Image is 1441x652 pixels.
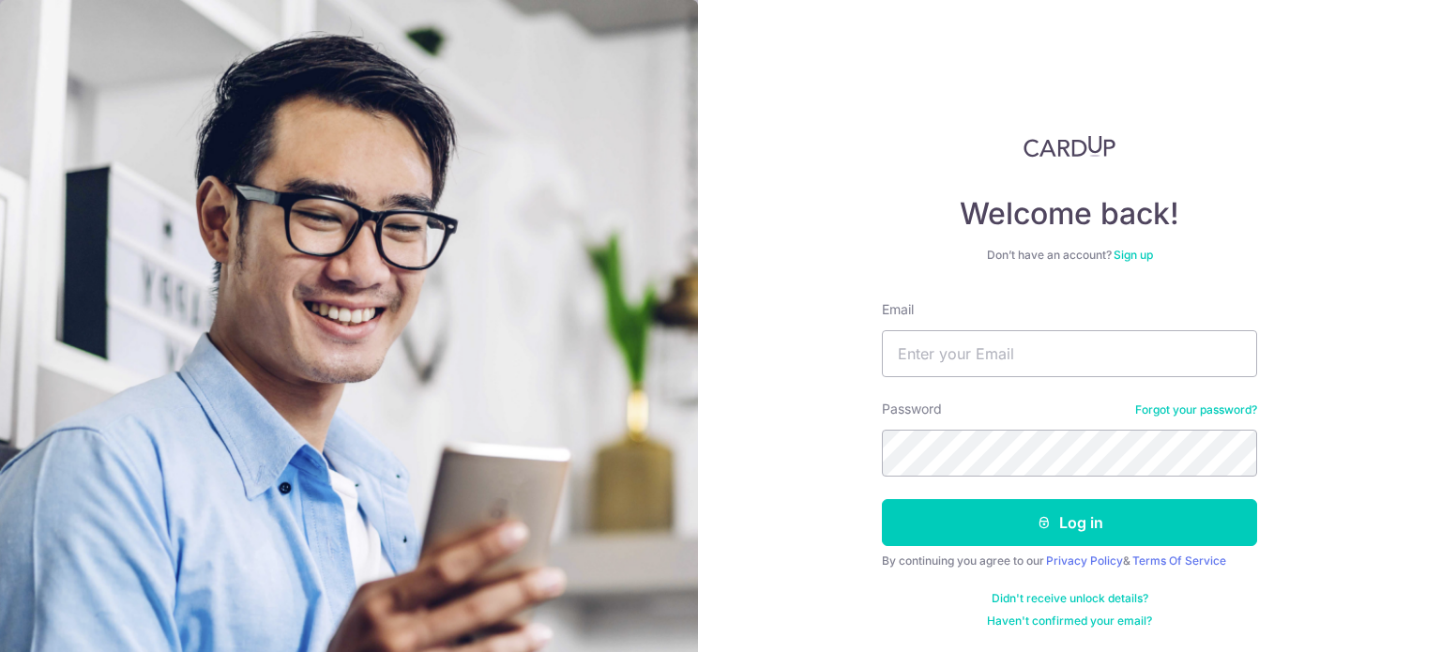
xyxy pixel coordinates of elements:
div: Don’t have an account? [882,248,1257,263]
a: Privacy Policy [1046,553,1123,568]
a: Didn't receive unlock details? [992,591,1148,606]
div: By continuing you agree to our & [882,553,1257,569]
input: Enter your Email [882,330,1257,377]
img: CardUp Logo [1024,135,1115,158]
a: Haven't confirmed your email? [987,614,1152,629]
label: Email [882,300,914,319]
a: Sign up [1114,248,1153,262]
h4: Welcome back! [882,195,1257,233]
a: Terms Of Service [1132,553,1226,568]
a: Forgot your password? [1135,402,1257,417]
label: Password [882,400,942,418]
button: Log in [882,499,1257,546]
